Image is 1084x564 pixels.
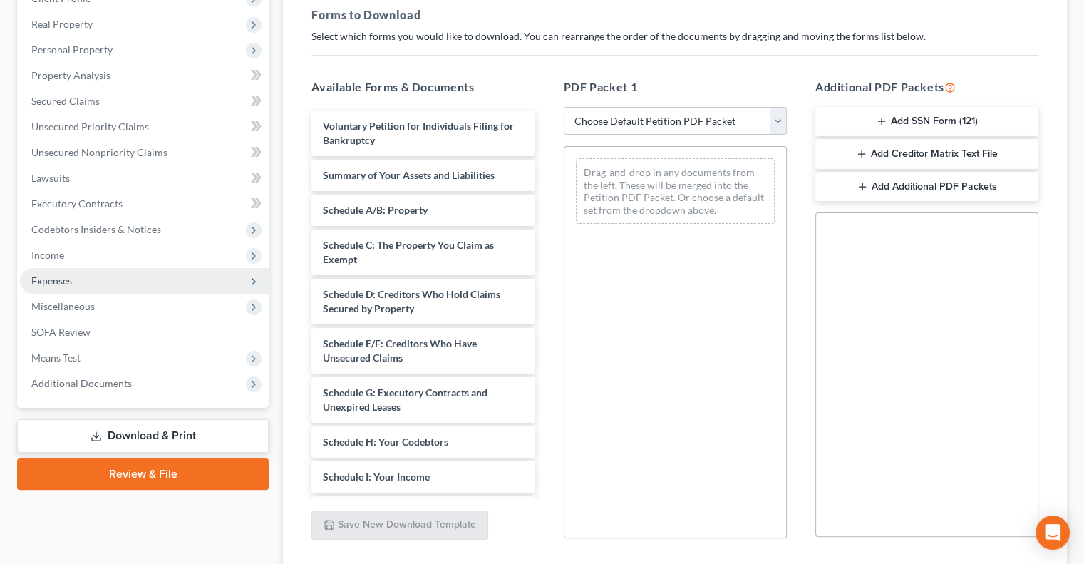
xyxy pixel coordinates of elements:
span: Executory Contracts [31,198,123,210]
a: Executory Contracts [20,191,269,217]
a: Review & File [17,458,269,490]
a: Unsecured Priority Claims [20,114,269,140]
span: Lawsuits [31,172,70,184]
span: Schedule C: The Property You Claim as Exempt [323,239,494,265]
h5: Available Forms & Documents [311,78,535,96]
span: Real Property [31,18,93,30]
button: Add Additional PDF Packets [815,172,1038,202]
span: Codebtors Insiders & Notices [31,223,161,235]
a: Lawsuits [20,165,269,191]
a: Download & Print [17,419,269,453]
a: Secured Claims [20,88,269,114]
span: Schedule I: Your Income [323,471,430,483]
p: Select which forms you would like to download. You can rearrange the order of the documents by dr... [311,29,1038,43]
span: Means Test [31,352,81,364]
span: Unsecured Nonpriority Claims [31,146,167,158]
a: Property Analysis [20,63,269,88]
h5: Forms to Download [311,6,1038,24]
span: Expenses [31,275,72,287]
span: Schedule A/B: Property [323,204,428,216]
span: Additional Documents [31,377,132,389]
span: Income [31,249,64,261]
a: SOFA Review [20,319,269,345]
span: Schedule H: Your Codebtors [323,436,448,448]
div: Open Intercom Messenger [1036,516,1070,550]
a: Unsecured Nonpriority Claims [20,140,269,165]
div: Drag-and-drop in any documents from the left. These will be merged into the Petition PDF Packet. ... [576,158,775,224]
button: Add Creditor Matrix Text File [815,139,1038,169]
span: Schedule D: Creditors Who Hold Claims Secured by Property [323,288,500,314]
span: Schedule E/F: Creditors Who Have Unsecured Claims [323,337,477,364]
span: Voluntary Petition for Individuals Filing for Bankruptcy [323,120,514,146]
span: Summary of Your Assets and Liabilities [323,169,495,181]
button: Save New Download Template [311,511,488,540]
span: Personal Property [31,43,113,56]
h5: PDF Packet 1 [564,78,787,96]
span: Schedule G: Executory Contracts and Unexpired Leases [323,386,487,413]
span: Secured Claims [31,95,100,107]
span: Miscellaneous [31,300,95,312]
span: Property Analysis [31,69,110,81]
button: Add SSN Form (121) [815,107,1038,137]
span: Unsecured Priority Claims [31,121,149,133]
h5: Additional PDF Packets [815,78,1038,96]
span: SOFA Review [31,326,91,338]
